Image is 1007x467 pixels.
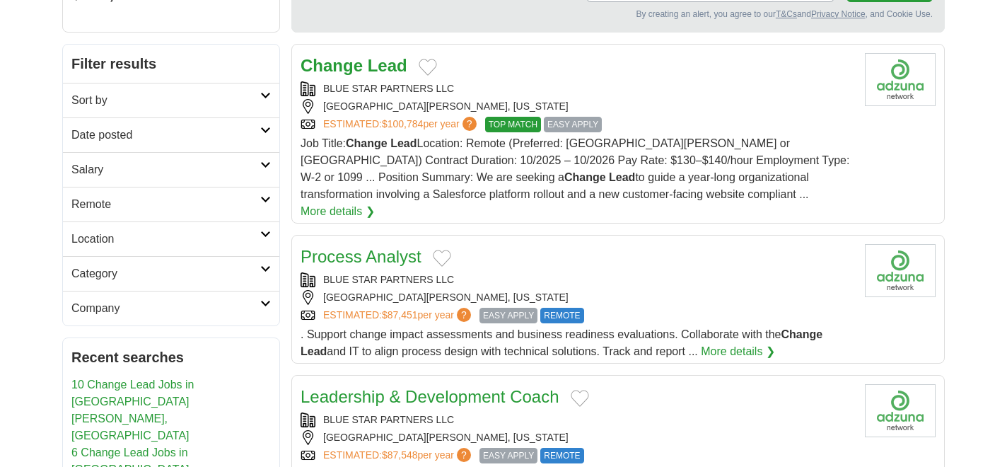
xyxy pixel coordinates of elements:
span: $87,451 [382,309,418,321]
button: Add to favorite jobs [419,59,437,76]
a: ESTIMATED:$100,784per year? [323,117,479,132]
span: EASY APPLY [544,117,602,132]
a: Process Analyst [301,247,421,266]
div: BLUE STAR PARTNERS LLC [301,272,854,287]
h2: Remote [71,196,260,213]
span: ? [462,117,477,131]
a: ESTIMATED:$87,451per year? [323,308,474,323]
a: Date posted [63,117,279,152]
h2: Category [71,265,260,282]
strong: Lead [609,171,635,183]
span: $100,784 [382,118,423,129]
a: 10 Change Lead Jobs in [GEOGRAPHIC_DATA][PERSON_NAME], [GEOGRAPHIC_DATA] [71,379,194,442]
a: Location [63,221,279,256]
span: REMOTE [540,448,583,463]
h2: Date posted [71,127,260,144]
div: [GEOGRAPHIC_DATA][PERSON_NAME], [US_STATE] [301,430,854,445]
div: [GEOGRAPHIC_DATA][PERSON_NAME], [US_STATE] [301,99,854,114]
h2: Recent searches [71,347,271,368]
span: . Support change impact assessments and business readiness evaluations. Collaborate with the and ... [301,328,822,357]
div: By creating an alert, you agree to our and , and Cookie Use. [303,8,933,21]
h2: Salary [71,161,260,178]
span: REMOTE [540,308,583,323]
strong: Change [301,56,363,75]
strong: Lead [368,56,407,75]
a: Company [63,291,279,325]
img: Company logo [865,244,936,297]
span: EASY APPLY [479,308,537,323]
span: ? [457,448,471,462]
a: More details ❯ [701,343,775,360]
a: Privacy Notice [811,9,866,19]
h2: Location [71,231,260,248]
span: Job Title: Location: Remote (Preferred: [GEOGRAPHIC_DATA][PERSON_NAME] or [GEOGRAPHIC_DATA]) Cont... [301,137,849,200]
div: BLUE STAR PARTNERS LLC [301,413,854,427]
img: Company logo [865,53,936,106]
strong: Change [781,328,823,340]
h2: Company [71,300,260,317]
a: Leadership & Development Coach [301,387,559,406]
a: ESTIMATED:$87,548per year? [323,448,474,463]
span: $87,548 [382,449,418,461]
div: [GEOGRAPHIC_DATA][PERSON_NAME], [US_STATE] [301,290,854,305]
h2: Filter results [63,45,279,83]
h2: Sort by [71,92,260,109]
strong: Lead [301,345,327,357]
strong: Change [346,137,388,149]
a: Change Lead [301,56,407,75]
button: Add to favorite jobs [571,390,589,407]
span: ? [457,308,471,322]
span: EASY APPLY [479,448,537,463]
div: BLUE STAR PARTNERS LLC [301,81,854,96]
img: Company logo [865,384,936,437]
strong: Lead [390,137,417,149]
a: T&Cs [776,9,797,19]
button: Add to favorite jobs [433,250,451,267]
a: Category [63,256,279,291]
a: Salary [63,152,279,187]
a: More details ❯ [301,203,375,220]
a: Remote [63,187,279,221]
span: TOP MATCH [485,117,541,132]
a: Sort by [63,83,279,117]
strong: Change [564,171,606,183]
